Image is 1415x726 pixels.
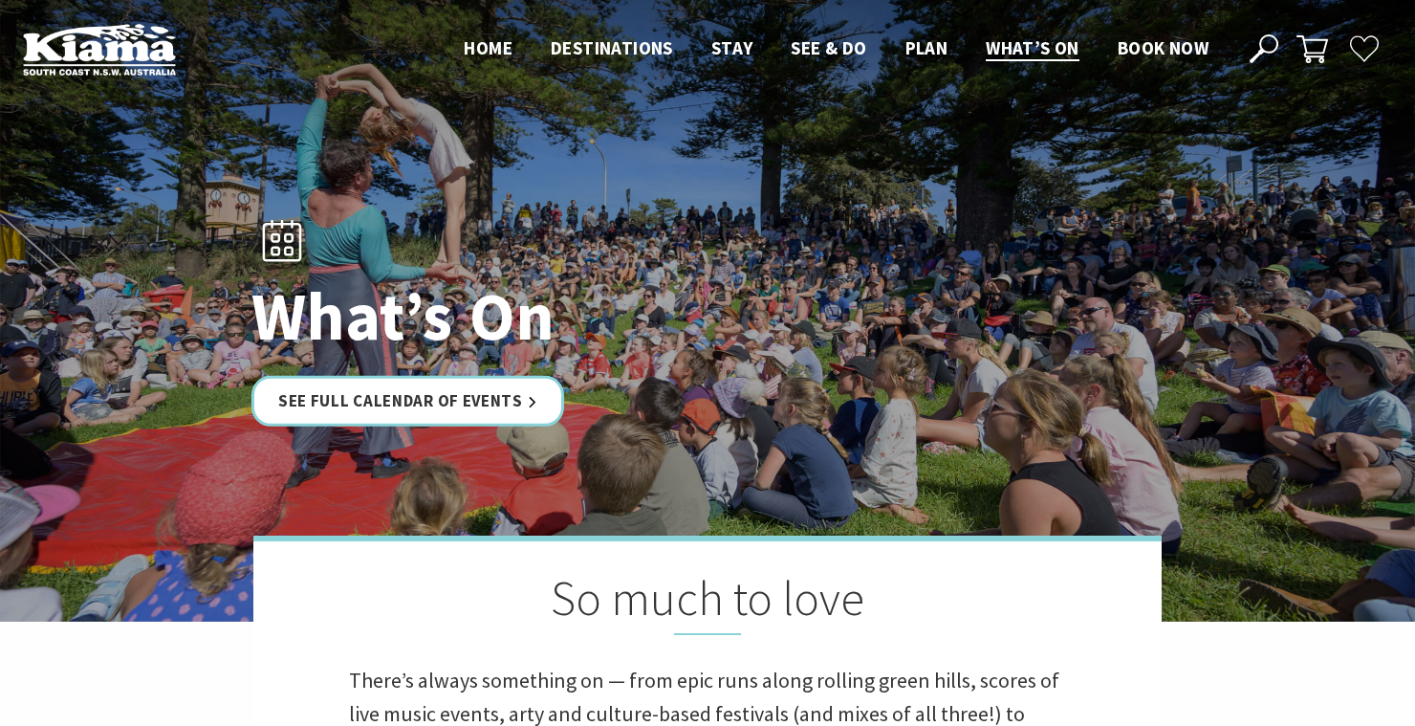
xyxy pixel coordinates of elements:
[551,36,673,59] span: Destinations
[251,376,564,427] a: See Full Calendar of Events
[349,570,1066,635] h2: So much to love
[905,36,948,59] span: Plan
[711,36,753,59] span: Stay
[251,279,792,353] h1: What’s On
[986,36,1079,59] span: What’s On
[445,33,1228,65] nav: Main Menu
[464,36,512,59] span: Home
[1118,36,1208,59] span: Book now
[791,36,866,59] span: See & Do
[23,23,176,76] img: Kiama Logo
